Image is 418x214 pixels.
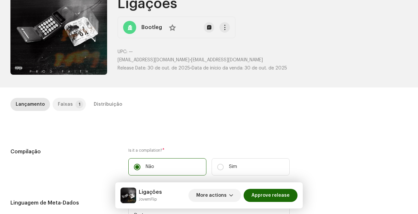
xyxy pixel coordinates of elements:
[139,188,162,196] h5: Ligações
[245,66,287,70] span: 30 de out. de 2025
[188,189,241,202] button: More actions
[244,189,297,202] button: Approve release
[192,66,243,70] span: Data de início da venda:
[118,50,127,54] span: UPC:
[251,189,290,202] span: Approve release
[10,148,118,156] h5: Compilação
[118,66,146,70] span: Release Date:
[141,23,162,31] strong: Bootleg
[121,188,136,203] img: e4bea413-9220-4982-a9cc-fc3f0862d9c9
[129,50,133,54] span: —
[118,57,408,64] p: •
[146,163,154,170] p: Não
[10,199,118,207] h5: Linguagem de Meta-Dados
[128,148,290,153] label: Is it a compilation?
[94,98,122,111] div: Distribuição
[139,196,162,203] small: Ligações
[196,189,227,202] span: More actions
[148,66,190,70] span: 30 de out. de 2025
[118,58,189,62] span: [EMAIL_ADDRESS][DOMAIN_NAME]
[229,163,237,170] p: Sim
[118,66,192,70] span: •
[191,58,263,62] span: [EMAIL_ADDRESS][DOMAIN_NAME]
